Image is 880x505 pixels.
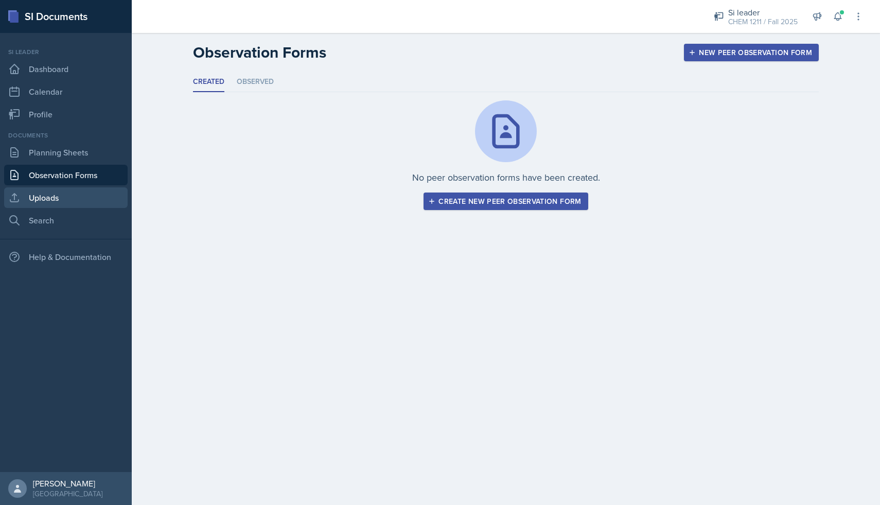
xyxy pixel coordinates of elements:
div: Create new peer observation form [430,197,581,205]
div: [GEOGRAPHIC_DATA] [33,489,102,499]
div: Si leader [728,6,798,19]
a: Search [4,210,128,231]
h2: Observation Forms [193,43,326,62]
button: New Peer Observation Form [684,44,819,61]
a: Observation Forms [4,165,128,185]
a: Dashboard [4,59,128,79]
li: Observed [237,72,274,92]
a: Calendar [4,81,128,102]
div: Documents [4,131,128,140]
a: Planning Sheets [4,142,128,163]
div: New Peer Observation Form [691,48,812,57]
div: Help & Documentation [4,247,128,267]
p: No peer observation forms have been created. [412,170,600,184]
button: Create new peer observation form [424,193,588,210]
a: Profile [4,104,128,125]
div: [PERSON_NAME] [33,478,102,489]
a: Uploads [4,187,128,208]
li: Created [193,72,224,92]
div: Si leader [4,47,128,57]
div: CHEM 1211 / Fall 2025 [728,16,798,27]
